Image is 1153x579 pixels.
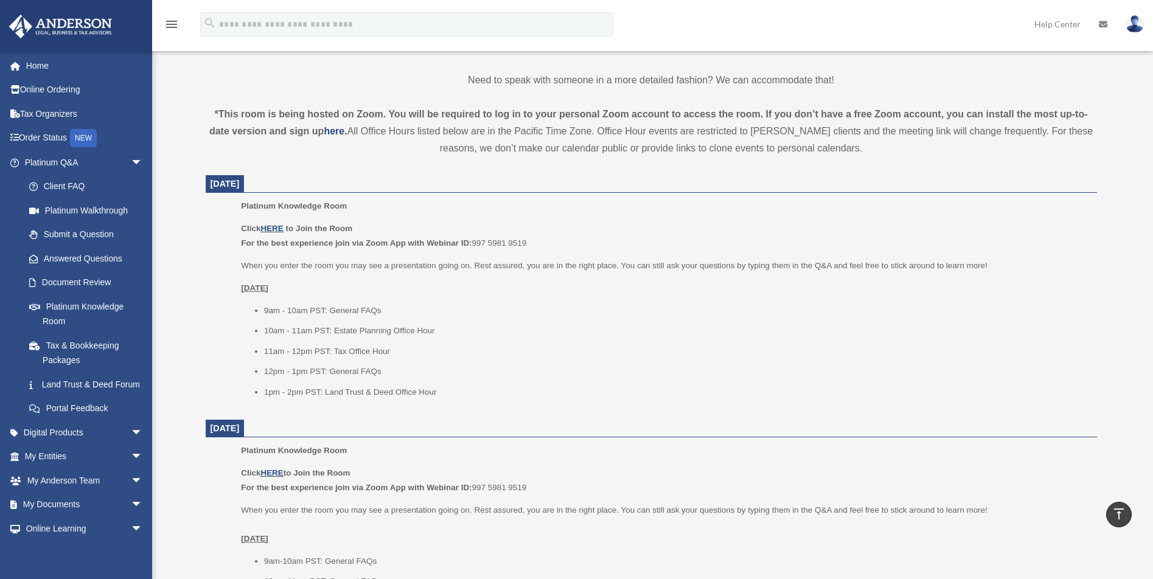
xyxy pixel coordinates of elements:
a: Tax Organizers [9,102,161,126]
u: [DATE] [241,534,268,543]
p: 997 5981 9519 [241,466,1088,494]
div: All Office Hours listed below are in the Pacific Time Zone. Office Hour events are restricted to ... [206,106,1097,157]
span: arrow_drop_down [131,516,155,541]
p: When you enter the room you may see a presentation going on. Rest assured, you are in the right p... [241,503,1088,546]
b: Click [241,224,285,233]
span: arrow_drop_down [131,493,155,518]
span: [DATE] [211,179,240,189]
a: HERE [260,468,283,477]
a: Platinum Walkthrough [17,198,161,223]
a: Submit a Question [17,223,161,247]
a: Document Review [17,271,161,295]
span: arrow_drop_down [131,420,155,445]
p: When you enter the room you may see a presentation going on. Rest assured, you are in the right p... [241,258,1088,273]
span: arrow_drop_down [131,468,155,493]
a: menu [164,21,179,32]
a: Portal Feedback [17,397,161,421]
a: Answered Questions [17,246,161,271]
a: HERE [260,224,283,233]
a: Online Learningarrow_drop_down [9,516,161,541]
li: 10am - 11am PST: Estate Planning Office Hour [264,324,1089,338]
li: 11am - 12pm PST: Tax Office Hour [264,344,1089,359]
b: Click to Join the Room [241,468,350,477]
img: User Pic [1126,15,1144,33]
a: My Documentsarrow_drop_down [9,493,161,517]
strong: *This room is being hosted on Zoom. You will be required to log in to your personal Zoom account ... [209,109,1088,136]
span: arrow_drop_down [131,150,155,175]
img: Anderson Advisors Platinum Portal [5,15,116,38]
span: arrow_drop_down [131,445,155,470]
a: Online Ordering [9,78,161,102]
span: [DATE] [211,423,240,433]
span: Platinum Knowledge Room [241,201,347,210]
p: 997 5981 9519 [241,221,1088,250]
div: NEW [70,129,97,147]
strong: . [344,126,347,136]
i: search [203,16,217,30]
a: My Entitiesarrow_drop_down [9,445,161,469]
a: here [324,126,344,136]
a: Tax & Bookkeeping Packages [17,333,161,372]
u: [DATE] [241,283,268,293]
b: For the best experience join via Zoom App with Webinar ID: [241,483,472,492]
a: Land Trust & Deed Forum [17,372,161,397]
a: Platinum Q&Aarrow_drop_down [9,150,161,175]
i: menu [164,17,179,32]
b: to Join the Room [286,224,353,233]
li: 12pm - 1pm PST: General FAQs [264,364,1089,379]
a: My Anderson Teamarrow_drop_down [9,468,161,493]
p: Need to speak with someone in a more detailed fashion? We can accommodate that! [206,72,1097,89]
li: 9am-10am PST: General FAQs [264,554,1089,569]
a: Platinum Knowledge Room [17,294,155,333]
a: Order StatusNEW [9,126,161,151]
li: 1pm - 2pm PST: Land Trust & Deed Office Hour [264,385,1089,400]
i: vertical_align_top [1112,507,1126,521]
a: Client FAQ [17,175,161,199]
a: Home [9,54,161,78]
span: Platinum Knowledge Room [241,446,347,455]
b: For the best experience join via Zoom App with Webinar ID: [241,238,472,248]
a: Digital Productsarrow_drop_down [9,420,161,445]
a: vertical_align_top [1106,502,1132,527]
li: 9am - 10am PST: General FAQs [264,303,1089,318]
